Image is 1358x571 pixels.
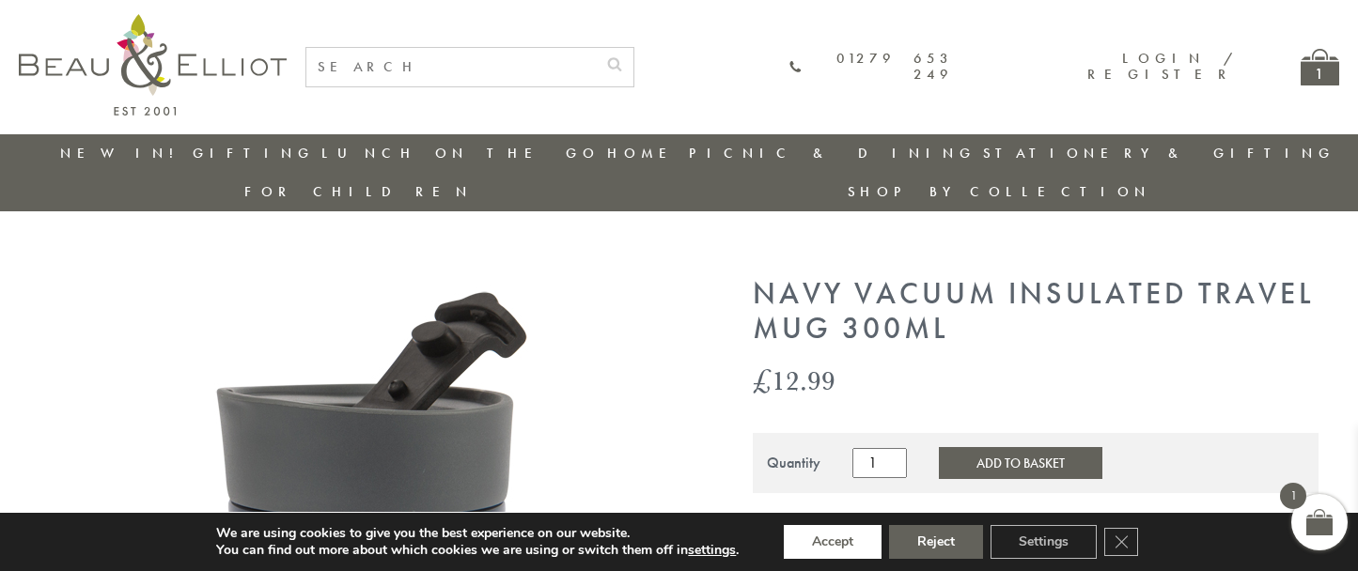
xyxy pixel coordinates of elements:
[244,182,473,201] a: For Children
[60,144,186,162] a: New in!
[889,525,983,559] button: Reject
[193,144,315,162] a: Gifting
[216,542,739,559] p: You can find out more about which cookies we are using or switch them off in .
[1087,49,1235,84] a: Login / Register
[306,48,596,86] input: SEARCH
[753,361,835,399] bdi: 12.99
[939,447,1102,479] button: Add to Basket
[1301,49,1339,85] a: 1
[789,51,953,84] a: 01279 653 249
[848,182,1151,201] a: Shop by collection
[753,361,772,399] span: £
[767,455,820,471] div: Quantity
[216,525,739,542] p: We are using cookies to give you the best experience on our website.
[784,525,882,559] button: Accept
[321,144,600,162] a: Lunch On The Go
[983,144,1335,162] a: Stationery & Gifting
[19,14,287,116] img: logo
[749,504,1322,549] iframe: Secure express checkout frame
[852,448,907,478] input: Product quantity
[1104,528,1138,556] button: Close GDPR Cookie Banner
[991,525,1097,559] button: Settings
[689,144,976,162] a: Picnic & Dining
[607,144,682,162] a: Home
[753,277,1319,347] h1: Navy Vacuum Insulated Travel Mug 300ml
[688,542,736,559] button: settings
[1280,483,1306,509] span: 1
